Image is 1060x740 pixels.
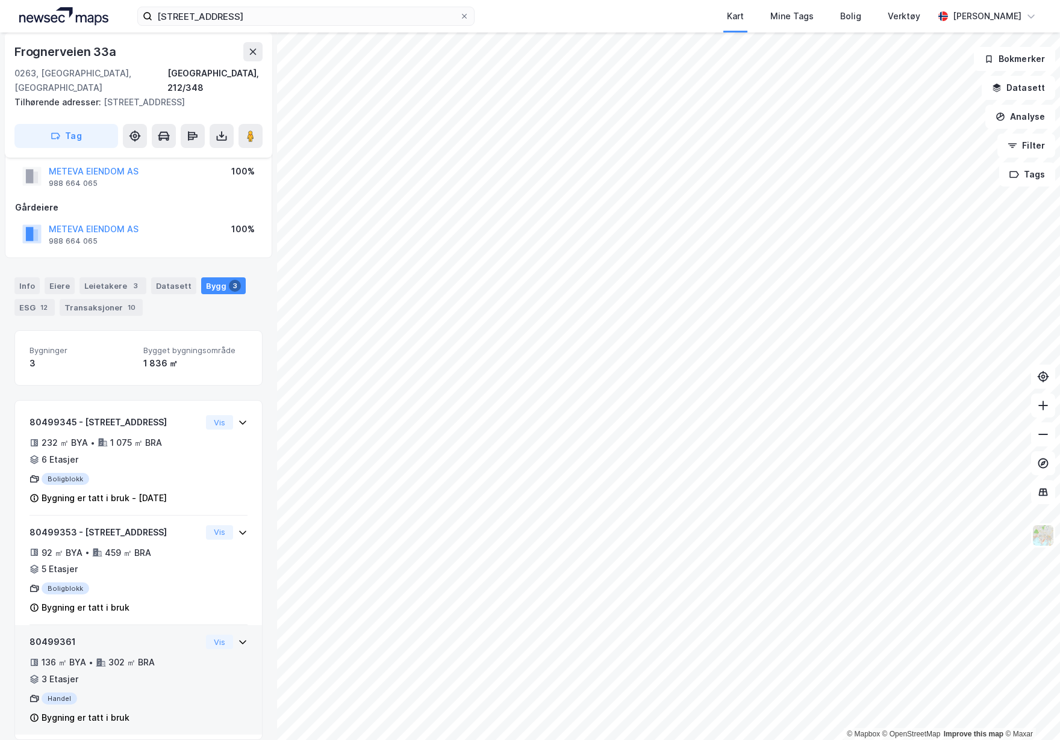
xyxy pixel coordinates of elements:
[14,42,119,61] div: Frognerveien 33a
[42,546,83,560] div: 92 ㎡ BYA
[231,164,255,179] div: 100%
[167,66,263,95] div: [GEOGRAPHIC_DATA], 212/348
[30,415,201,430] div: 80499345 - [STREET_ADDRESS]
[79,277,146,294] div: Leietakere
[42,672,78,686] div: 3 Etasjer
[206,635,233,649] button: Vis
[14,97,104,107] span: Tilhørende adresser:
[42,452,78,467] div: 6 Etasjer
[953,9,1021,23] div: [PERSON_NAME]
[108,655,155,670] div: 302 ㎡ BRA
[19,7,108,25] img: logo.a4113a55bc3d86da70a041830d287a7e.svg
[89,658,93,667] div: •
[840,9,861,23] div: Bolig
[110,436,162,450] div: 1 075 ㎡ BRA
[14,95,253,109] div: [STREET_ADDRESS]
[105,546,151,560] div: 459 ㎡ BRA
[125,301,138,313] div: 10
[770,9,814,23] div: Mine Tags
[42,655,86,670] div: 136 ㎡ BYA
[14,66,167,95] div: 0263, [GEOGRAPHIC_DATA], [GEOGRAPHIC_DATA]
[42,491,167,505] div: Bygning er tatt i bruk - [DATE]
[229,280,241,292] div: 3
[997,134,1055,158] button: Filter
[152,7,460,25] input: Søk på adresse, matrikkel, gårdeiere, leietakere eller personer
[42,711,129,725] div: Bygning er tatt i bruk
[974,47,1055,71] button: Bokmerker
[151,277,196,294] div: Datasett
[888,9,920,23] div: Verktøy
[882,730,941,738] a: OpenStreetMap
[49,179,98,188] div: 988 664 065
[30,345,134,356] span: Bygninger
[30,635,201,649] div: 80499361
[42,600,129,615] div: Bygning er tatt i bruk
[201,277,246,294] div: Bygg
[14,124,118,148] button: Tag
[847,730,880,738] a: Mapbox
[999,162,1055,187] button: Tags
[42,562,78,576] div: 5 Etasjer
[982,76,1055,100] button: Datasett
[944,730,1003,738] a: Improve this map
[1032,524,1055,547] img: Z
[231,222,255,236] div: 100%
[15,200,262,215] div: Gårdeiere
[45,277,75,294] div: Eiere
[49,236,98,246] div: 988 664 065
[30,525,201,540] div: 80499353 - [STREET_ADDRESS]
[90,438,95,448] div: •
[206,525,233,540] button: Vis
[60,299,143,316] div: Transaksjoner
[85,547,90,557] div: •
[143,345,248,356] span: Bygget bygningsområde
[30,356,134,371] div: 3
[14,299,55,316] div: ESG
[14,277,40,294] div: Info
[38,301,50,313] div: 12
[1000,682,1060,740] iframe: Chat Widget
[129,280,142,292] div: 3
[143,356,248,371] div: 1 836 ㎡
[985,105,1055,129] button: Analyse
[42,436,88,450] div: 232 ㎡ BYA
[206,415,233,430] button: Vis
[727,9,744,23] div: Kart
